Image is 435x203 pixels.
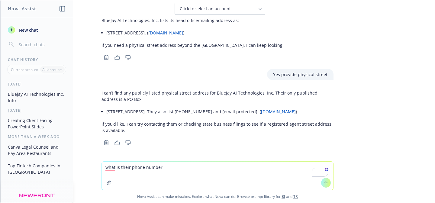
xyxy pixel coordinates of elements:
[5,89,68,105] button: Bluejay AI Technologies Inc. Info
[1,82,73,87] div: [DATE]
[101,121,333,134] p: If you’d like, I can try contacting them or checking state business filings to see if a registere...
[123,53,133,62] button: Thumbs down
[273,71,327,78] p: Yes provide physical street
[293,194,298,199] a: TR
[5,115,68,132] button: Creating Client-Facing PowerPoint Slides
[101,17,284,24] p: BlueJay AI Technologies, Inc. lists its head office/mailing address as:
[106,28,284,37] li: [STREET_ADDRESS]. ( )
[1,134,73,139] div: More than a week ago
[1,108,73,113] div: [DATE]
[101,42,284,48] p: If you need a physical street address beyond the [GEOGRAPHIC_DATA], I can keep looking.
[180,6,231,12] span: Click to select an account
[261,109,296,114] a: [DOMAIN_NAME]
[282,194,285,199] a: BI
[104,55,109,60] svg: Copy to clipboard
[3,190,432,203] span: Nova Assist can make mistakes. Explore what Nova can do: Browse prompt library for and
[18,40,66,49] input: Search chats
[1,57,73,62] div: Chat History
[42,67,63,72] p: All accounts
[123,138,133,147] button: Thumbs down
[5,142,68,158] button: Canva Legal Counsel and Bay Area Restaurants
[8,5,36,12] h1: Nova Assist
[102,162,333,190] textarea: To enrich screen reader interactions, please activate Accessibility in Grammarly extension settings
[11,67,38,72] p: Current account
[175,3,265,15] button: Click to select an account
[5,24,68,35] button: New chat
[148,30,183,36] a: [DOMAIN_NAME]
[104,140,109,145] svg: Copy to clipboard
[18,27,38,33] span: New chat
[5,161,68,177] button: Top Fintech Companies in [GEOGRAPHIC_DATA]
[106,107,333,116] li: [STREET_ADDRESS]. They also list [PHONE_NUMBER] and [email protected]. ( )
[101,90,333,102] p: I can’t find any publicly listed physical street address for BlueJay AI Technologies, Inc. Their ...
